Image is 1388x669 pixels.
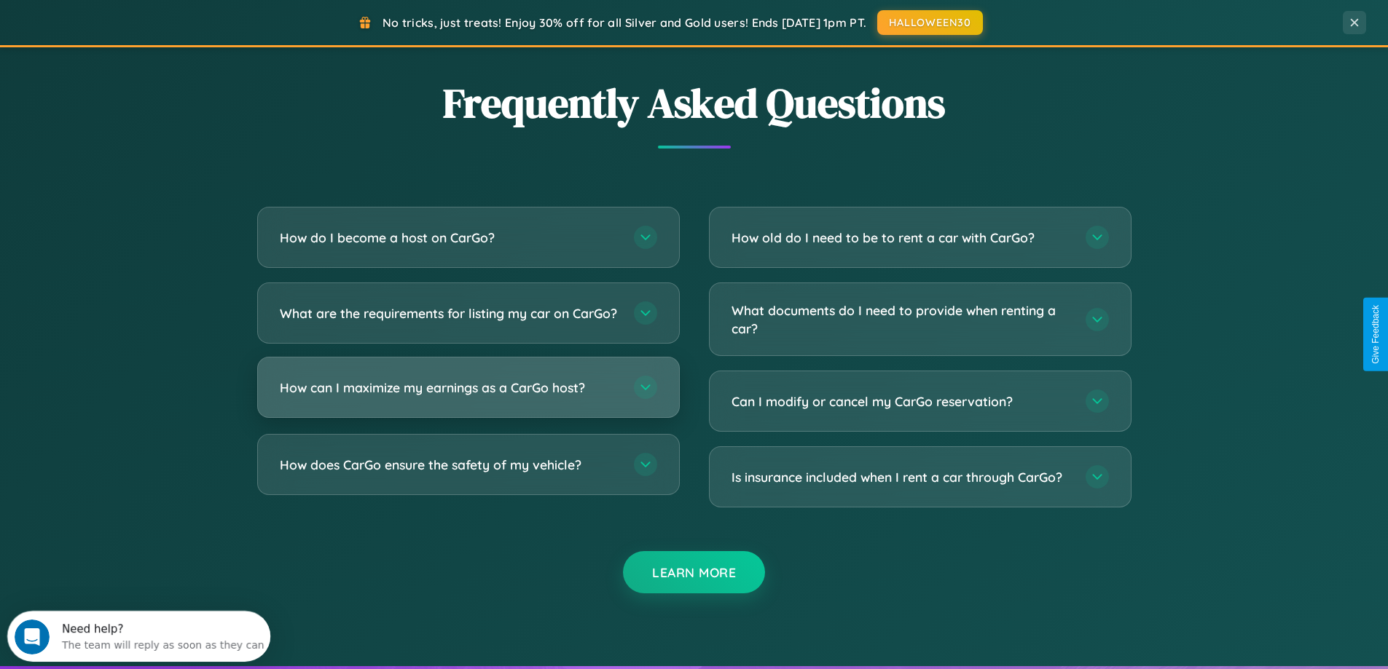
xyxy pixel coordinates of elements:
[877,10,983,35] button: HALLOWEEN30
[257,75,1132,131] h2: Frequently Asked Questions
[1371,305,1381,364] div: Give Feedback
[732,468,1071,486] h3: Is insurance included when I rent a car through CarGo?
[732,229,1071,247] h3: How old do I need to be to rent a car with CarGo?
[732,392,1071,411] h3: Can I modify or cancel my CarGo reservation?
[280,304,619,322] h3: What are the requirements for listing my car on CarGo?
[7,611,270,662] iframe: Intercom live chat discovery launcher
[55,24,257,39] div: The team will reply as soon as they can
[55,12,257,24] div: Need help?
[623,551,765,593] button: Learn More
[6,6,271,46] div: Open Intercom Messenger
[732,301,1071,337] h3: What documents do I need to provide when renting a car?
[280,379,619,397] h3: How can I maximize my earnings as a CarGo host?
[15,619,50,654] iframe: Intercom live chat
[280,229,619,247] h3: How do I become a host on CarGo?
[383,15,866,30] span: No tricks, just treats! Enjoy 30% off for all Silver and Gold users! Ends [DATE] 1pm PT.
[280,456,619,474] h3: How does CarGo ensure the safety of my vehicle?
